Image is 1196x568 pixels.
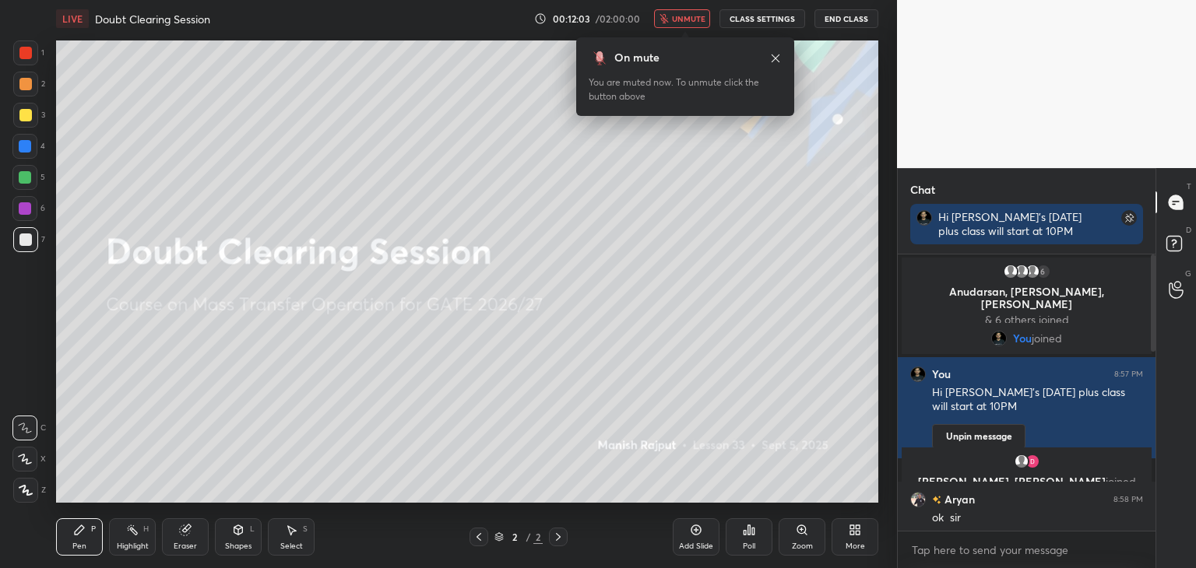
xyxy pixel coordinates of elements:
p: T [1187,181,1191,192]
div: 2 [507,532,522,542]
p: Chat [898,169,948,210]
img: default.png [1025,264,1040,279]
div: Z [13,478,46,503]
div: 2 [533,530,543,544]
img: default.png [1003,264,1018,279]
img: default.png [1014,454,1029,469]
img: 143f78ded8b14cd2875f9ae30291ab3c.jpg [991,331,1007,346]
p: G [1185,268,1191,279]
span: joined [1106,474,1136,489]
div: Pen [72,542,86,550]
span: unmute [672,13,705,24]
p: Anudarsan, [PERSON_NAME], [PERSON_NAME] [911,286,1142,310]
button: Unpin message [932,424,1025,449]
div: 6 [1036,264,1051,279]
h6: You [932,367,951,381]
img: no-rating-badge.077c3623.svg [932,496,941,504]
div: Hi [PERSON_NAME]’s [DATE] plus class will start at 10PM [938,210,1088,238]
div: Select [280,542,303,550]
div: Poll [743,542,755,550]
img: 143f78ded8b14cd2875f9ae30291ab3c.jpg [910,366,926,382]
div: X [12,447,46,472]
div: C [12,415,46,440]
span: You [1013,332,1032,345]
h6: Aryan [941,491,975,507]
div: Shapes [225,542,252,550]
div: 8:57 PM [1114,370,1143,379]
div: 8:58 PM [1113,495,1143,504]
div: Add Slide [679,542,713,550]
div: You are muted now. To unmute click the button above [589,75,782,103]
div: Highlight [117,542,149,550]
div: ok sir [932,510,1143,526]
button: End Class [814,9,878,28]
div: Eraser [174,542,197,550]
div: Hi [PERSON_NAME]’s [DATE] plus class will start at 10PM [932,385,1143,415]
p: [PERSON_NAME], [PERSON_NAME] [911,475,1142,488]
div: / [526,532,530,542]
button: CLASS SETTINGS [719,9,805,28]
span: joined [1032,332,1062,345]
div: 7 [13,227,45,252]
p: D [1186,224,1191,236]
div: 3 [13,103,45,128]
img: 143f78ded8b14cd2875f9ae30291ab3c.jpg [916,210,932,226]
div: 4 [12,134,45,159]
button: unmute [654,9,710,28]
div: S [303,525,308,533]
div: L [250,525,255,533]
h4: Doubt Clearing Session [95,12,210,26]
div: H [143,525,149,533]
p: & 6 others joined [911,314,1142,326]
div: On mute [614,50,660,66]
div: 2 [13,72,45,96]
div: More [846,542,865,550]
img: c8bac0136b2d4038a18d8b2180b47153.32969888_3 [1025,454,1040,469]
div: 6 [12,196,45,221]
div: 1 [13,40,44,65]
div: 5 [12,165,45,190]
img: e3a9c5721fc440c2b97bb663cb7e4493.jpg [910,492,926,507]
div: Zoom [792,542,813,550]
img: default.png [1014,264,1029,279]
div: P [91,525,96,533]
div: LIVE [56,9,89,28]
div: grid [898,254,1156,531]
